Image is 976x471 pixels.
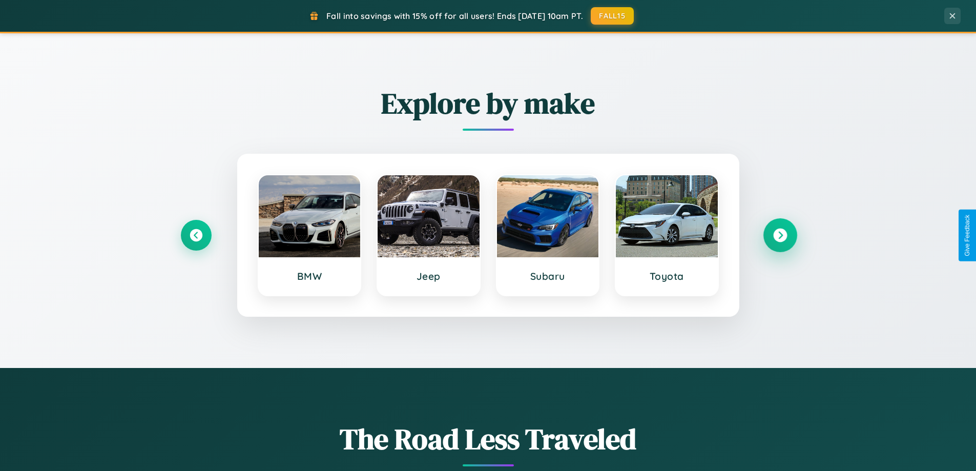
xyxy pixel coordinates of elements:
[626,270,708,282] h3: Toyota
[326,11,583,21] span: Fall into savings with 15% off for all users! Ends [DATE] 10am PT.
[269,270,350,282] h3: BMW
[591,7,634,25] button: FALL15
[964,215,971,256] div: Give Feedback
[181,84,796,123] h2: Explore by make
[507,270,589,282] h3: Subaru
[181,419,796,459] h1: The Road Less Traveled
[388,270,469,282] h3: Jeep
